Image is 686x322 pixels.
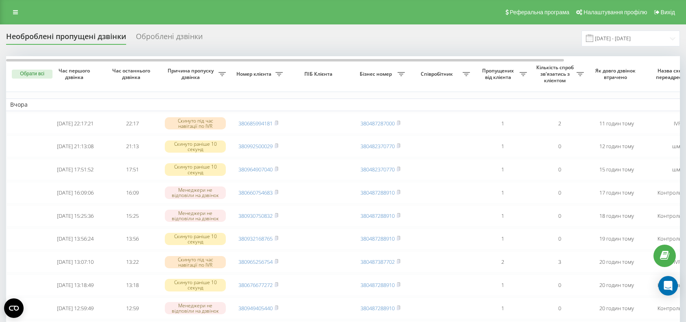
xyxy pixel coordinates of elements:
[238,120,273,127] a: 380685994181
[360,258,395,265] a: 380487387702
[531,274,588,296] td: 0
[474,113,531,134] td: 1
[234,71,275,77] span: Номер клієнта
[238,304,273,312] a: 380949405440
[356,71,398,77] span: Бізнес номер
[531,182,588,204] td: 0
[360,166,395,173] a: 380482370770
[535,64,577,83] span: Кількість спроб зв'язатись з клієнтом
[238,235,273,242] a: 380932168765
[104,205,161,227] td: 15:25
[360,235,395,242] a: 380487288910
[474,136,531,157] td: 1
[104,159,161,180] td: 17:51
[104,274,161,296] td: 13:18
[6,32,126,45] div: Необроблені пропущені дзвінки
[238,281,273,289] a: 380676677272
[47,159,104,180] td: [DATE] 17:51:52
[531,228,588,250] td: 0
[104,113,161,134] td: 22:17
[474,251,531,273] td: 2
[294,71,345,77] span: ПІБ Клієнта
[588,182,645,204] td: 17 годин тому
[531,298,588,319] td: 0
[47,136,104,157] td: [DATE] 21:13:08
[165,163,226,175] div: Скинуто раніше 10 секунд
[238,258,273,265] a: 380965256754
[47,113,104,134] td: [DATE] 22:17:21
[47,274,104,296] td: [DATE] 13:18:49
[531,136,588,157] td: 0
[360,212,395,219] a: 380487288910
[165,117,226,129] div: Скинуто під час навігації по IVR
[47,228,104,250] td: [DATE] 13:56:24
[661,9,675,15] span: Вихід
[474,274,531,296] td: 1
[360,142,395,150] a: 380482370770
[104,182,161,204] td: 16:09
[110,68,154,80] span: Час останнього дзвінка
[104,136,161,157] td: 21:13
[588,159,645,180] td: 15 годин тому
[588,113,645,134] td: 11 годин тому
[165,279,226,291] div: Скинуто раніше 10 секунд
[588,298,645,319] td: 20 годин тому
[531,251,588,273] td: 3
[588,251,645,273] td: 20 годин тому
[588,136,645,157] td: 12 годин тому
[413,71,463,77] span: Співробітник
[360,304,395,312] a: 380487288910
[474,228,531,250] td: 1
[12,70,52,79] button: Обрати всі
[594,68,638,80] span: Як довго дзвінок втрачено
[474,205,531,227] td: 1
[478,68,520,80] span: Пропущених від клієнта
[474,159,531,180] td: 1
[588,205,645,227] td: 18 годин тому
[165,233,226,245] div: Скинуто раніше 10 секунд
[136,32,203,45] div: Оброблені дзвінки
[360,120,395,127] a: 380487287000
[53,68,97,80] span: Час першого дзвінка
[47,205,104,227] td: [DATE] 15:25:36
[165,140,226,153] div: Скинуто раніше 10 секунд
[531,113,588,134] td: 2
[658,276,678,296] div: Open Intercom Messenger
[165,302,226,314] div: Менеджери не відповіли на дзвінок
[47,182,104,204] td: [DATE] 16:09:06
[510,9,570,15] span: Реферальна програма
[47,251,104,273] td: [DATE] 13:07:10
[360,281,395,289] a: 380487288910
[531,205,588,227] td: 0
[238,142,273,150] a: 380992500029
[165,186,226,199] div: Менеджери не відповіли на дзвінок
[104,251,161,273] td: 13:22
[583,9,647,15] span: Налаштування профілю
[588,228,645,250] td: 19 годин тому
[165,210,226,222] div: Менеджери не відповіли на дзвінок
[238,212,273,219] a: 380930750832
[165,256,226,268] div: Скинуто під час навігації по IVR
[165,68,218,80] span: Причина пропуску дзвінка
[104,228,161,250] td: 13:56
[4,298,24,318] button: Open CMP widget
[47,298,104,319] td: [DATE] 12:59:49
[238,189,273,196] a: 380660754683
[238,166,273,173] a: 380964907040
[474,182,531,204] td: 1
[104,298,161,319] td: 12:59
[588,274,645,296] td: 20 годин тому
[474,298,531,319] td: 1
[531,159,588,180] td: 0
[360,189,395,196] a: 380487288910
